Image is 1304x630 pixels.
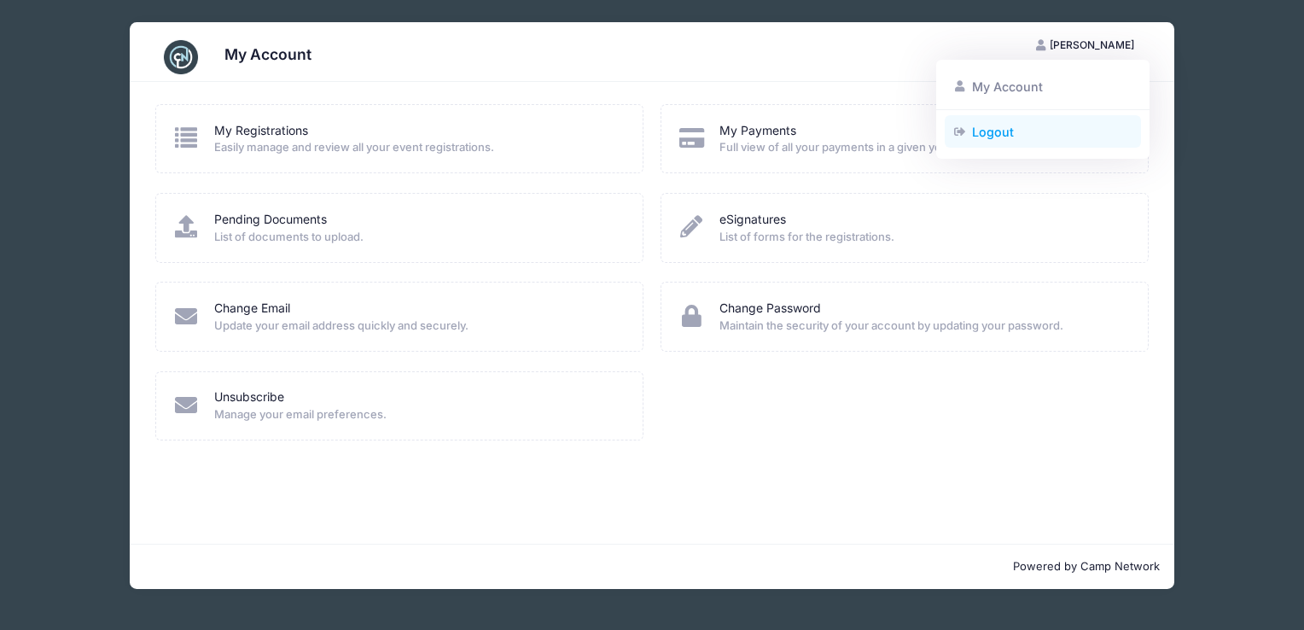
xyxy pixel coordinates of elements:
span: Manage your email preferences. [214,406,620,423]
span: Full view of all your payments in a given year. [719,139,1126,156]
p: Powered by Camp Network [144,558,1161,575]
a: My Registrations [214,122,308,140]
span: Update your email address quickly and securely. [214,318,620,335]
h3: My Account [224,45,311,63]
a: eSignatures [719,211,786,229]
a: Pending Documents [214,211,327,229]
a: Change Email [214,300,290,318]
a: Change Password [719,300,821,318]
a: My Account [945,71,1142,103]
a: My Payments [719,122,796,140]
a: Unsubscribe [214,388,284,406]
span: Maintain the security of your account by updating your password. [719,318,1126,335]
button: [PERSON_NAME] [1022,31,1150,60]
span: List of documents to upload. [214,229,620,246]
a: Logout [945,115,1142,148]
img: CampNetwork [164,40,198,74]
div: [PERSON_NAME] [936,60,1150,160]
span: Easily manage and review all your event registrations. [214,139,620,156]
span: List of forms for the registrations. [719,229,1126,246]
span: [PERSON_NAME] [1050,38,1134,51]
